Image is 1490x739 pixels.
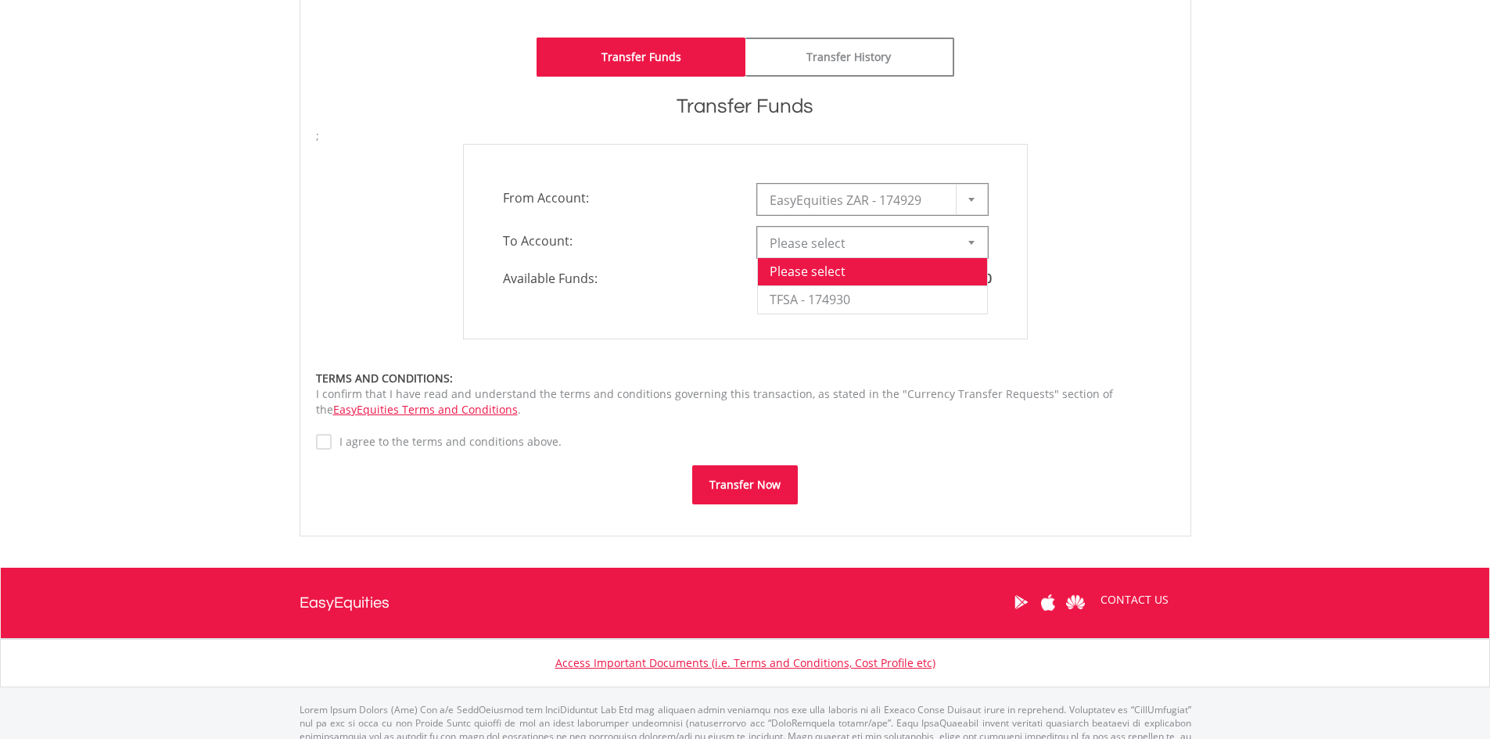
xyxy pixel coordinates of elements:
[491,184,745,212] span: From Account:
[300,568,390,638] a: EasyEquities
[758,285,987,314] li: TFSA - 174930
[316,92,1175,120] h1: Transfer Funds
[316,371,1175,418] div: I confirm that I have read and understand the terms and conditions governing this transaction, as...
[537,38,745,77] a: Transfer Funds
[1007,578,1035,626] a: Google Play
[491,227,745,255] span: To Account:
[758,257,987,285] li: Please select
[491,270,745,288] span: Available Funds:
[745,38,954,77] a: Transfer History
[333,402,518,417] a: EasyEquities Terms and Conditions
[332,434,562,450] label: I agree to the terms and conditions above.
[692,465,798,504] button: Transfer Now
[316,128,1175,504] form: ;
[1090,578,1179,622] a: CONTACT US
[555,655,935,670] a: Access Important Documents (i.e. Terms and Conditions, Cost Profile etc)
[770,185,952,216] span: EasyEquities ZAR - 174929
[1062,578,1090,626] a: Huawei
[1035,578,1062,626] a: Apple
[316,371,1175,386] div: TERMS AND CONDITIONS:
[770,228,952,259] span: Please select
